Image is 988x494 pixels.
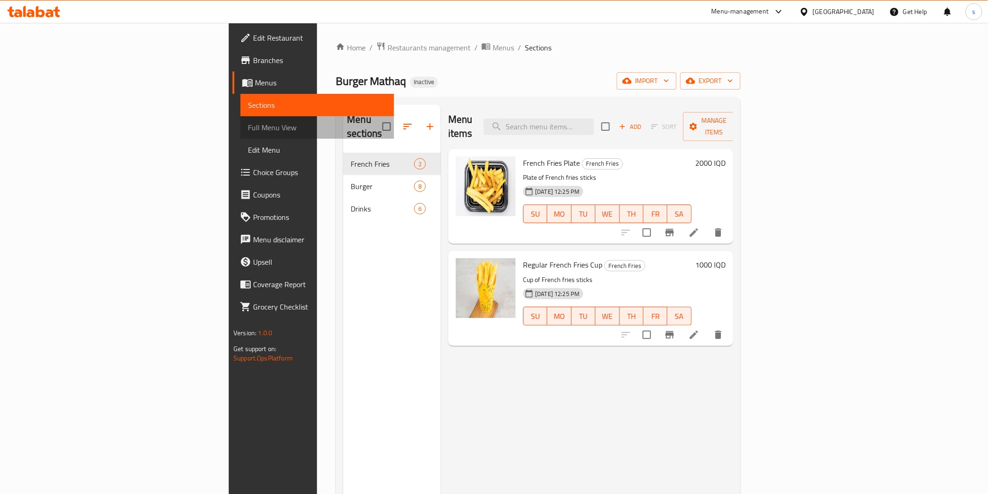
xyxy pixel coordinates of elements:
[551,310,567,323] span: MO
[248,144,386,155] span: Edit Menu
[248,122,386,133] span: Full Menu View
[547,307,571,325] button: MO
[414,203,426,214] div: items
[253,32,386,43] span: Edit Restaurant
[233,296,394,318] a: Grocery Checklist
[620,307,643,325] button: TH
[410,78,438,86] span: Inactive
[624,75,669,87] span: import
[671,310,687,323] span: SA
[233,251,394,273] a: Upsell
[547,205,571,223] button: MO
[523,307,547,325] button: SU
[233,206,394,228] a: Promotions
[531,289,583,298] span: [DATE] 12:25 PM
[233,228,394,251] a: Menu disclaimer
[712,6,769,17] div: Menu-management
[523,156,580,170] span: French Fries Plate
[618,121,643,132] span: Add
[376,42,471,54] a: Restaurants management
[415,182,425,191] span: 8
[484,119,594,135] input: search
[688,329,699,340] a: Edit menu item
[233,352,293,364] a: Support.OpsPlatform
[643,307,667,325] button: FR
[599,207,615,221] span: WE
[972,7,975,17] span: s
[599,310,615,323] span: WE
[813,7,875,17] div: [GEOGRAPHIC_DATA]
[253,256,386,268] span: Upsell
[248,99,386,111] span: Sections
[343,198,441,220] div: Drinks6
[707,324,729,346] button: delete
[623,310,640,323] span: TH
[671,207,687,221] span: SA
[456,156,515,216] img: French Fries Plate
[523,172,692,183] p: Plate of French fries sticks
[414,181,426,192] div: items
[351,158,414,169] span: French Fries
[527,207,543,221] span: SU
[582,158,623,169] div: French Fries
[620,205,643,223] button: TH
[615,120,645,134] button: Add
[336,42,740,54] nav: breadcrumb
[707,221,729,244] button: delete
[493,42,514,53] span: Menus
[572,307,595,325] button: TU
[474,42,478,53] li: /
[575,207,592,221] span: TU
[637,223,656,242] span: Select to update
[233,273,394,296] a: Coverage Report
[240,94,394,116] a: Sections
[253,301,386,312] span: Grocery Checklist
[448,113,473,141] h2: Menu items
[255,77,386,88] span: Menus
[525,42,551,53] span: Sections
[595,205,619,223] button: WE
[258,327,273,339] span: 1.0.0
[523,258,602,272] span: Regular French Fries Cup
[575,310,592,323] span: TU
[253,55,386,66] span: Branches
[343,149,441,224] nav: Menu sections
[658,221,681,244] button: Branch-specific-item
[691,115,738,138] span: Manage items
[523,274,692,286] p: Cup of French fries sticks
[617,72,677,90] button: import
[233,327,256,339] span: Version:
[683,112,746,141] button: Manage items
[582,158,622,169] span: French Fries
[605,261,645,271] span: French Fries
[647,310,663,323] span: FR
[414,158,426,169] div: items
[572,205,595,223] button: TU
[518,42,521,53] li: /
[351,203,414,214] span: Drinks
[388,42,471,53] span: Restaurants management
[233,71,394,94] a: Menus
[233,183,394,206] a: Coupons
[419,115,441,138] button: Add section
[343,153,441,175] div: French Fries2
[456,258,515,318] img: Regular French Fries Cup
[415,160,425,169] span: 2
[481,42,514,54] a: Menus
[695,156,726,169] h6: 2000 IQD
[680,72,741,90] button: export
[623,207,640,221] span: TH
[240,139,394,161] a: Edit Menu
[596,117,615,136] span: Select section
[667,205,691,223] button: SA
[351,181,414,192] span: Burger
[253,234,386,245] span: Menu disclaimer
[667,307,691,325] button: SA
[658,324,681,346] button: Branch-specific-item
[377,117,396,136] span: Select all sections
[615,120,645,134] span: Add item
[523,205,547,223] button: SU
[688,227,699,238] a: Edit menu item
